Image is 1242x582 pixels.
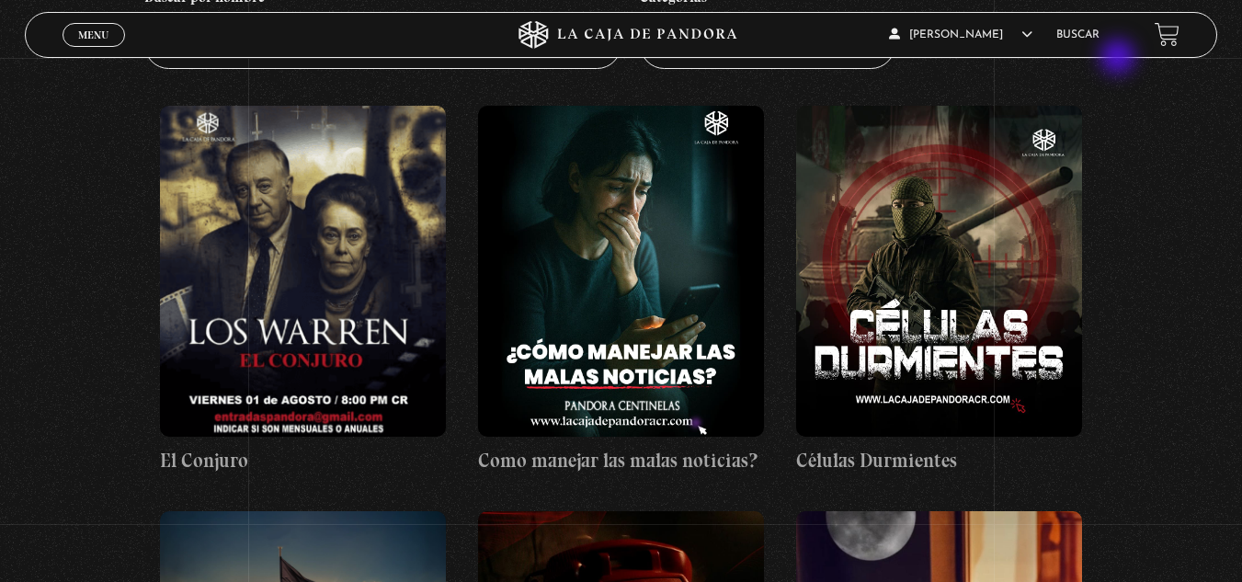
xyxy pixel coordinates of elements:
span: Cerrar [72,44,115,57]
span: [PERSON_NAME] [889,29,1032,40]
h4: El Conjuro [160,446,446,475]
span: Menu [78,29,108,40]
h4: Como manejar las malas noticias? [478,446,764,475]
h4: Células Durmientes [796,446,1082,475]
a: El Conjuro [160,106,446,475]
a: Como manejar las malas noticias? [478,106,764,475]
a: Buscar [1056,29,1100,40]
a: View your shopping cart [1155,22,1179,47]
a: Células Durmientes [796,106,1082,475]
